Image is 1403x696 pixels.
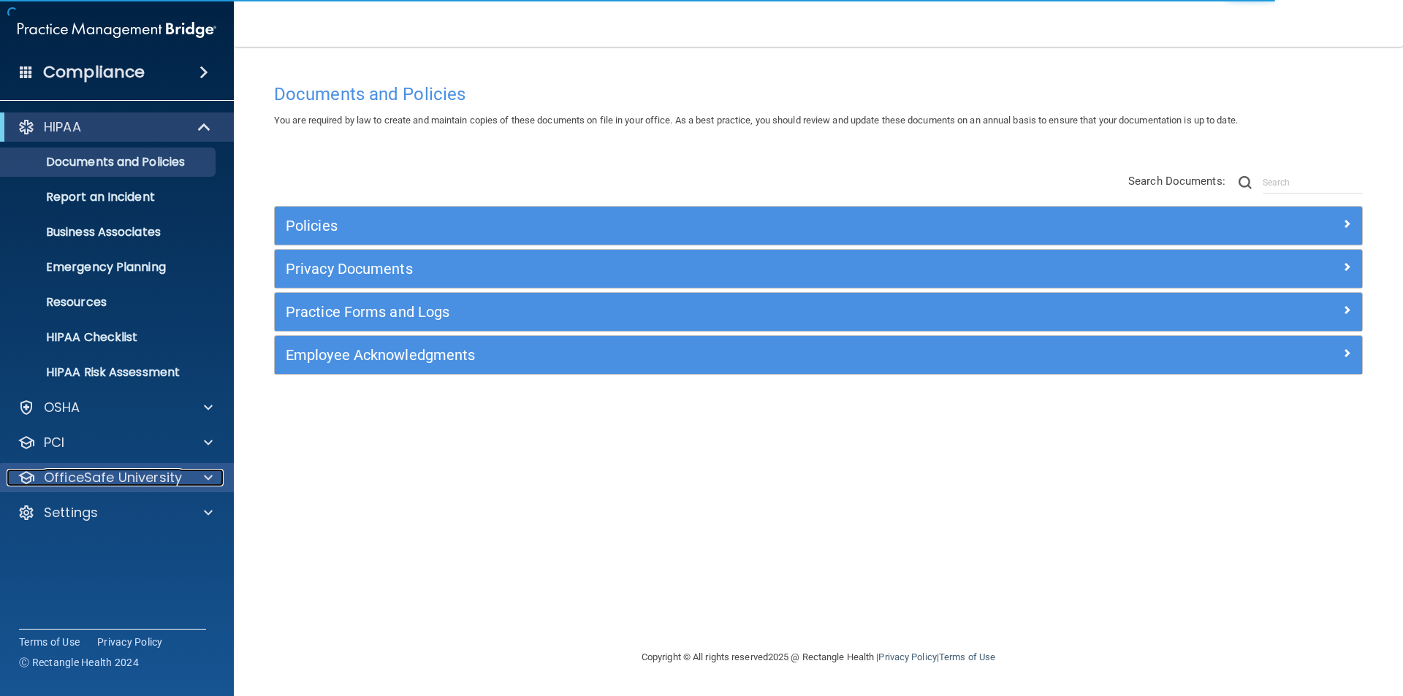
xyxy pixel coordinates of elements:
[18,399,213,416] a: OSHA
[878,651,936,662] a: Privacy Policy
[18,118,212,136] a: HIPAA
[9,225,209,240] p: Business Associates
[286,300,1351,324] a: Practice Forms and Logs
[43,62,145,83] h4: Compliance
[1263,172,1363,194] input: Search
[286,218,1079,234] h5: Policies
[97,635,163,649] a: Privacy Policy
[44,399,80,416] p: OSHA
[286,214,1351,237] a: Policies
[552,634,1085,681] div: Copyright © All rights reserved 2025 @ Rectangle Health | |
[18,15,216,45] img: PMB logo
[286,343,1351,367] a: Employee Acknowledgments
[9,260,209,275] p: Emergency Planning
[286,257,1351,280] a: Privacy Documents
[9,155,209,169] p: Documents and Policies
[9,330,209,345] p: HIPAA Checklist
[274,115,1238,126] span: You are required by law to create and maintain copies of these documents on file in your office. ...
[286,304,1079,320] h5: Practice Forms and Logs
[44,504,98,521] p: Settings
[9,365,209,380] p: HIPAA Risk Assessment
[286,261,1079,277] h5: Privacy Documents
[44,434,64,451] p: PCI
[44,118,81,136] p: HIPAA
[19,655,139,670] span: Ⓒ Rectangle Health 2024
[286,347,1079,363] h5: Employee Acknowledgments
[19,635,80,649] a: Terms of Use
[274,85,1363,104] h4: Documents and Policies
[18,469,213,486] a: OfficeSafe University
[18,504,213,521] a: Settings
[9,190,209,204] p: Report an Incident
[939,651,995,662] a: Terms of Use
[1239,176,1252,189] img: ic-search.3b580494.png
[9,295,209,310] p: Resources
[18,434,213,451] a: PCI
[44,469,182,486] p: OfficeSafe University
[1128,175,1225,188] span: Search Documents:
